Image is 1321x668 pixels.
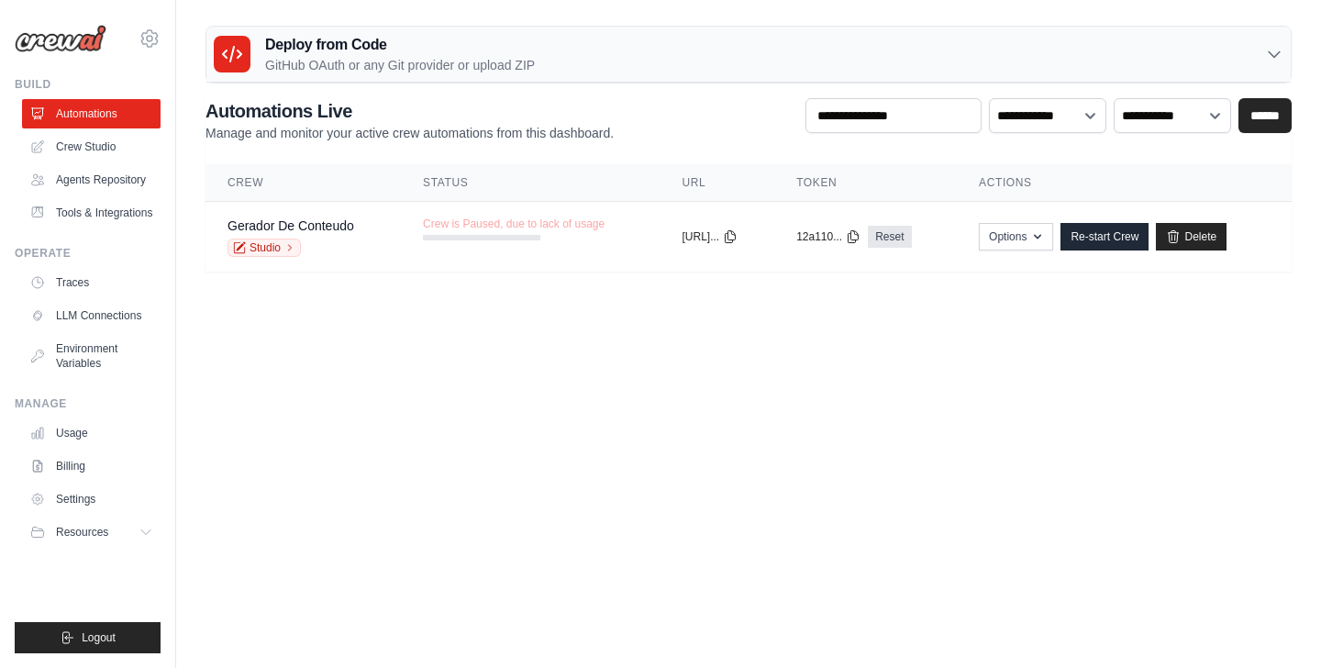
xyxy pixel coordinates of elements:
th: Crew [205,164,401,202]
button: 12a110... [796,229,860,244]
div: Manage [15,396,161,411]
a: Traces [22,268,161,297]
a: Agents Repository [22,165,161,195]
p: GitHub OAuth or any Git provider or upload ZIP [265,56,535,74]
span: Crew is Paused, due to lack of usage [423,217,605,231]
th: Status [401,164,660,202]
button: Options [979,223,1053,250]
a: Environment Variables [22,334,161,378]
a: LLM Connections [22,301,161,330]
button: Resources [22,518,161,547]
a: Re-start Crew [1060,223,1149,250]
a: Studio [228,239,301,257]
a: Gerador De Conteudo [228,218,354,233]
a: Billing [22,451,161,481]
p: Manage and monitor your active crew automations from this dashboard. [205,124,614,142]
th: Token [774,164,957,202]
button: Logout [15,622,161,653]
div: Build [15,77,161,92]
a: Tools & Integrations [22,198,161,228]
span: Resources [56,525,108,540]
span: Logout [82,630,116,645]
a: Automations [22,99,161,128]
h2: Automations Live [205,98,614,124]
a: Crew Studio [22,132,161,161]
th: URL [660,164,774,202]
a: Reset [868,226,911,248]
iframe: Chat Widget [1229,580,1321,668]
div: Operate [15,246,161,261]
img: Logo [15,25,106,52]
a: Settings [22,484,161,514]
h3: Deploy from Code [265,34,535,56]
a: Usage [22,418,161,448]
a: Delete [1156,223,1227,250]
th: Actions [957,164,1292,202]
